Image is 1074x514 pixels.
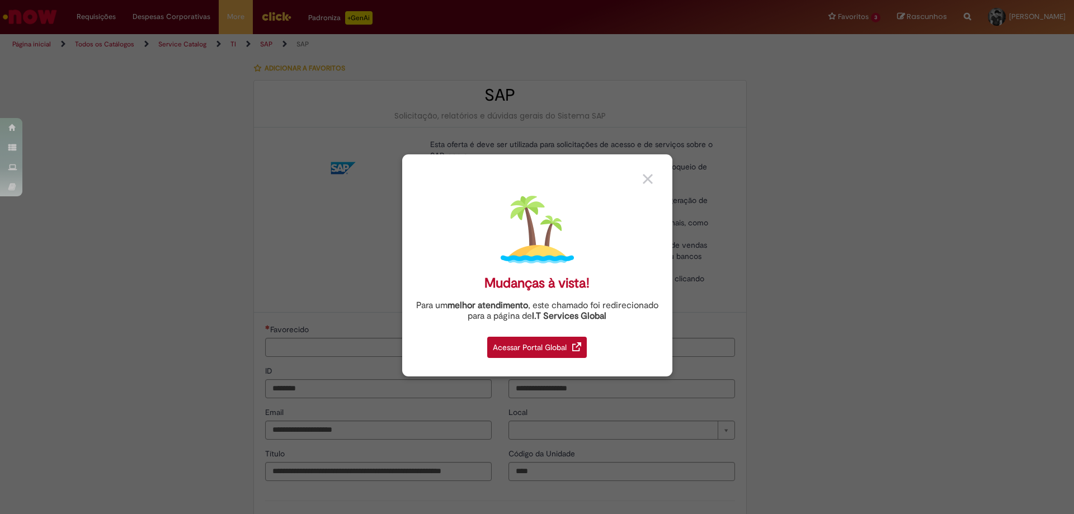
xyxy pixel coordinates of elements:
[572,342,581,351] img: redirect_link.png
[447,300,528,311] strong: melhor atendimento
[487,337,587,358] div: Acessar Portal Global
[487,331,587,358] a: Acessar Portal Global
[532,304,606,322] a: I.T Services Global
[484,275,590,291] div: Mudanças à vista!
[643,174,653,184] img: close_button_grey.png
[411,300,664,322] div: Para um , este chamado foi redirecionado para a página de
[501,193,574,266] img: island.png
